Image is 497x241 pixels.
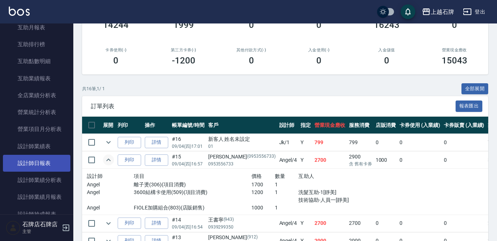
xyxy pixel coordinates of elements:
[82,85,105,92] p: 共 16 筆, 1 / 1
[134,173,144,179] span: 項目
[103,20,129,30] h3: 14244
[87,189,134,196] p: Angel
[294,48,344,52] h2: 入金使用(-)
[3,36,70,53] a: 互助排行榜
[87,173,103,179] span: 設計師
[170,117,206,134] th: 帳單編號/時間
[118,137,141,148] button: 列印
[3,189,70,205] a: 設計師業績月報表
[145,137,168,148] a: 詳情
[401,4,415,19] button: save
[398,151,442,169] td: 0
[208,161,276,167] p: 0953556733
[313,151,347,169] td: 2700
[101,117,116,134] th: 展開
[277,151,299,169] td: Angel /4
[249,55,254,66] h3: 0
[143,117,170,134] th: 操作
[87,181,134,189] p: Angel
[3,172,70,189] a: 設計師業績分析表
[374,151,398,169] td: 1000
[456,102,483,109] a: 報表匯出
[3,104,70,121] a: 營業統計分析表
[298,196,369,204] p: 技術協助-人員一[靜美]
[159,48,209,52] h2: 第三方卡券(-)
[134,189,251,196] p: 3600結構卡使用(509)(項目消費)
[206,117,277,134] th: 客戶
[3,155,70,172] a: 設計師日報表
[299,215,313,232] td: Y
[118,218,141,229] button: 列印
[208,216,276,224] div: 王書寧
[208,224,276,230] p: 0939299350
[452,20,457,30] h3: 0
[299,151,313,169] td: Y
[134,204,251,212] p: FIOLE加購組合(803)(店販銷售)
[298,173,314,179] span: 互助人
[3,138,70,155] a: 設計師業績表
[442,151,486,169] td: 0
[442,117,486,134] th: 卡券販賣 (入業績)
[316,55,321,66] h3: 0
[374,134,398,151] td: 0
[249,20,254,30] h3: 0
[3,53,70,70] a: 互助點數明細
[277,117,299,134] th: 設計師
[91,103,456,110] span: 訂單列表
[316,20,321,30] h3: 0
[103,218,114,229] button: expand row
[113,55,118,66] h3: 0
[172,143,205,150] p: 09/04 (四) 17:01
[247,153,276,161] p: (0953556733)
[145,218,168,229] a: 詳情
[170,151,206,169] td: #15
[398,215,442,232] td: 0
[460,5,488,19] button: 登出
[172,55,195,66] h3: -1200
[3,87,70,104] a: 全店業績分析表
[208,143,276,150] p: 01
[349,161,372,167] p: 含 舊有卡券
[3,19,70,36] a: 互助月報表
[442,215,486,232] td: 0
[277,215,299,232] td: Angel /4
[134,181,251,189] p: 離子燙(306)(項目消費)
[118,154,141,166] button: 列印
[103,154,114,165] button: expand row
[313,134,347,151] td: 799
[251,204,275,212] p: 1000
[22,221,60,228] h5: 石牌店石牌店
[172,224,205,230] p: 09/04 (四) 16:54
[251,181,275,189] p: 1700
[275,173,286,179] span: 數量
[208,135,276,143] div: 新客人 姓名未設定
[170,134,206,151] td: #16
[173,20,194,30] h3: 1999
[145,154,168,166] a: 詳情
[172,161,205,167] p: 09/04 (四) 16:57
[456,101,483,112] button: 報表匯出
[374,215,398,232] td: 0
[442,134,486,151] td: 0
[429,48,479,52] h2: 營業現金應收
[347,151,374,169] td: 2900
[91,48,141,52] h2: 卡券使用(-)
[251,189,275,196] p: 1200
[87,204,134,212] p: Angel
[298,189,369,196] p: 洗髮互助-1[靜美]
[22,228,60,235] p: 主管
[277,134,299,151] td: Jk /1
[313,117,347,134] th: 營業現金應收
[275,204,298,212] p: 1
[374,117,398,134] th: 店販消費
[226,48,276,52] h2: 其他付款方式(-)
[6,220,21,235] img: Person
[299,117,313,134] th: 指定
[299,134,313,151] td: Y
[461,83,489,95] button: 全部展開
[3,206,70,223] a: 設計師抽成報表
[9,7,30,16] img: Logo
[347,134,374,151] td: 799
[275,189,298,196] p: 1
[224,216,234,224] p: (943)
